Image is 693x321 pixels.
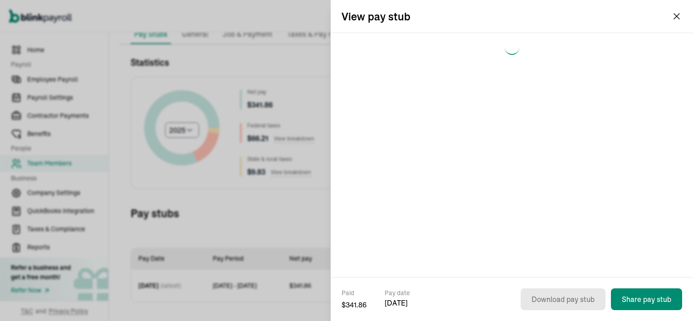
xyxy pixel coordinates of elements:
[611,288,682,310] button: Share pay stub
[385,297,410,308] span: [DATE]
[385,288,410,297] span: Pay date
[342,9,410,24] h2: View pay stub
[342,299,366,310] span: $ 341.86
[342,288,366,297] span: Paid
[521,288,605,310] button: Download pay stub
